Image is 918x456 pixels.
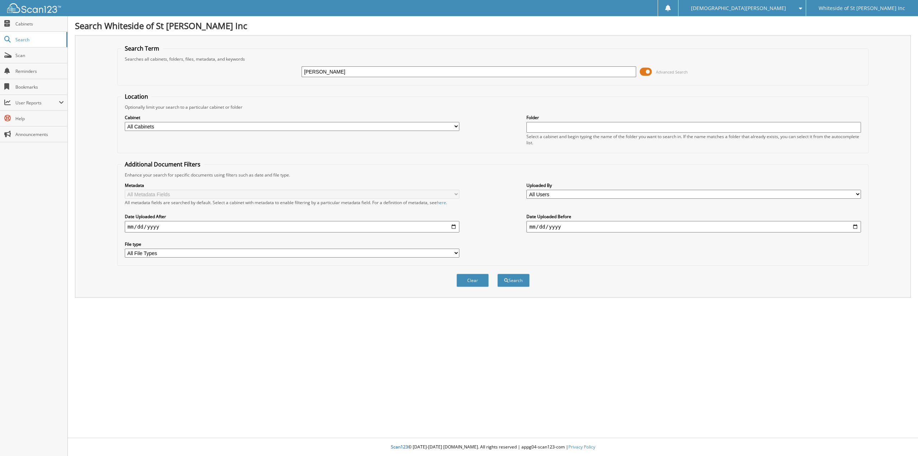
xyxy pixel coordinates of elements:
span: Reminders [15,68,64,74]
div: Searches all cabinets, folders, files, metadata, and keywords [121,56,865,62]
div: © [DATE]-[DATE] [DOMAIN_NAME]. All rights reserved | appg04-scan123-com | [68,438,918,456]
span: Search [15,37,63,43]
button: Search [497,274,530,287]
span: Cabinets [15,21,64,27]
div: Select a cabinet and begin typing the name of the folder you want to search in. If the name match... [526,133,861,146]
span: User Reports [15,100,59,106]
button: Clear [456,274,489,287]
label: File type [125,241,459,247]
label: Date Uploaded Before [526,213,861,220]
div: Enhance your search for specific documents using filters such as date and file type. [121,172,865,178]
span: [DEMOGRAPHIC_DATA][PERSON_NAME] [691,6,786,10]
span: Bookmarks [15,84,64,90]
span: Whiteside of St [PERSON_NAME] Inc [819,6,905,10]
iframe: Chat Widget [882,422,918,456]
label: Metadata [125,182,459,188]
label: Cabinet [125,114,459,121]
div: All metadata fields are searched by default. Select a cabinet with metadata to enable filtering b... [125,199,459,206]
span: Scan123 [391,444,408,450]
div: Optionally limit your search to a particular cabinet or folder [121,104,865,110]
span: Announcements [15,131,64,137]
img: scan123-logo-white.svg [7,3,61,13]
a: here [437,199,446,206]
span: Advanced Search [656,69,688,75]
legend: Location [121,93,152,100]
h1: Search Whiteside of St [PERSON_NAME] Inc [75,20,911,32]
input: start [125,221,459,232]
input: end [526,221,861,232]
label: Date Uploaded After [125,213,459,220]
legend: Search Term [121,44,163,52]
a: Privacy Policy [568,444,595,450]
span: Help [15,116,64,122]
span: Scan [15,52,64,58]
label: Folder [526,114,861,121]
legend: Additional Document Filters [121,160,204,168]
label: Uploaded By [526,182,861,188]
